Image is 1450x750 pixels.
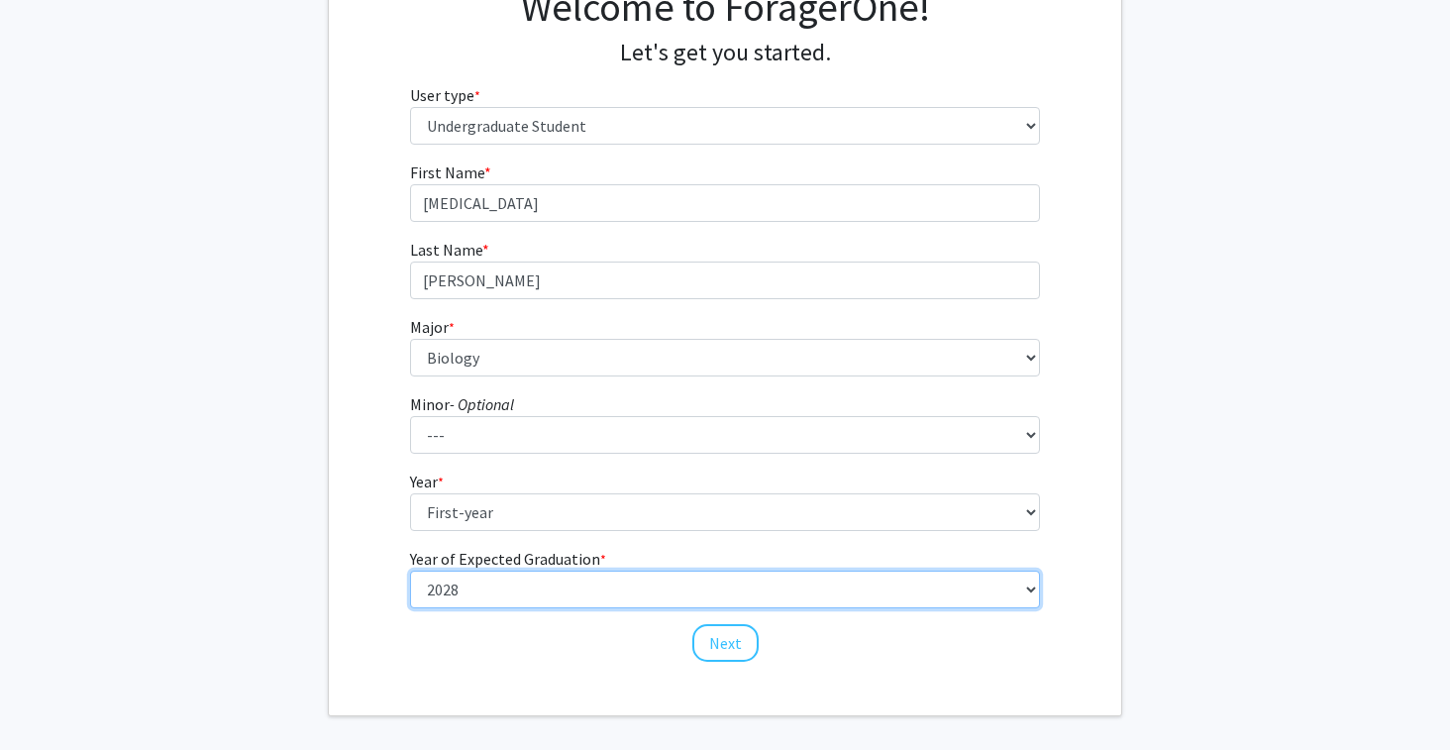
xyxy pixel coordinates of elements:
label: Year [410,470,444,493]
label: Major [410,315,455,339]
iframe: Chat [15,661,84,735]
span: First Name [410,162,484,182]
label: Minor [410,392,514,416]
i: - Optional [450,394,514,414]
label: User type [410,83,480,107]
span: Last Name [410,240,482,260]
button: Next [692,624,759,662]
h4: Let's get you started. [410,39,1041,67]
label: Year of Expected Graduation [410,547,606,571]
